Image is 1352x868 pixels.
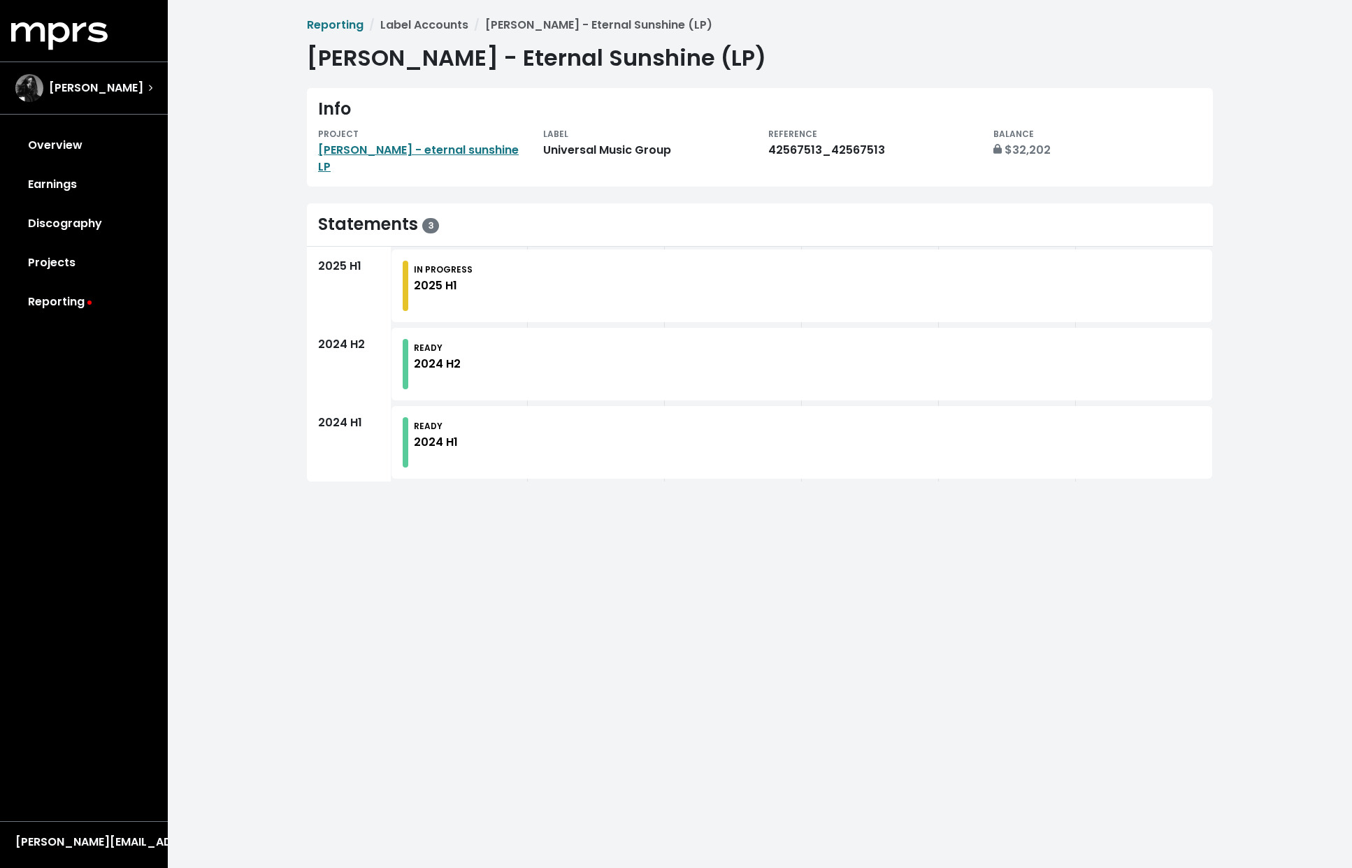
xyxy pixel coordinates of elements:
[543,128,568,140] small: LABEL
[11,243,157,282] a: Projects
[49,80,143,96] span: [PERSON_NAME]
[15,834,152,851] div: [PERSON_NAME][EMAIL_ADDRESS][DOMAIN_NAME]
[993,128,1034,140] small: BALANCE
[11,165,157,204] a: Earnings
[318,215,380,235] div: Statements
[318,142,519,175] a: [PERSON_NAME] - eternal sunshine LP
[414,277,473,294] div: 2025 H1
[414,342,443,354] small: READY
[318,128,359,140] small: PROJECT
[414,434,458,451] div: 2024 H1
[11,282,157,321] a: Reporting
[15,74,43,102] img: The selected account / producer
[307,17,1213,34] nav: breadcrumb
[318,258,380,275] div: 2025 H1
[414,356,461,372] div: 2024 H2
[11,833,157,851] button: [PERSON_NAME][EMAIL_ADDRESS][DOMAIN_NAME]
[307,17,364,33] a: Reporting
[414,263,473,275] small: IN PROGRESS
[468,17,712,34] li: [PERSON_NAME] - Eternal Sunshine (LP)
[318,414,380,431] div: 2024 H1
[993,142,1202,159] div: $32,202
[768,142,977,159] div: 42567513_42567513
[768,128,817,140] small: REFERENCE
[414,420,443,432] small: READY
[318,99,1202,120] div: Info
[307,45,1213,71] h1: [PERSON_NAME] - Eternal Sunshine (LP)
[11,204,157,243] a: Discography
[318,336,380,353] div: 2024 H2
[11,27,108,43] a: mprs logo
[364,17,468,34] li: Label Accounts
[543,142,751,159] div: Universal Music Group
[11,126,157,165] a: Overview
